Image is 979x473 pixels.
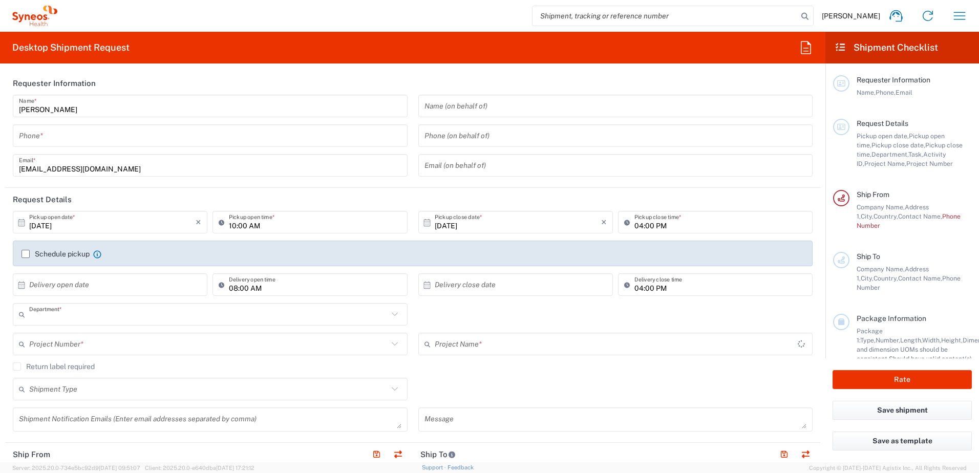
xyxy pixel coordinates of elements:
[864,160,906,167] span: Project Name,
[420,449,456,460] h2: Ship To
[898,274,942,282] span: Contact Name,
[861,274,874,282] span: City,
[13,449,50,460] h2: Ship From
[12,465,140,471] span: Server: 2025.20.0-734e5bc92d9
[871,150,908,158] span: Department,
[857,327,883,344] span: Package 1:
[13,362,95,371] label: Return label required
[857,314,926,322] span: Package Information
[196,214,201,230] i: ×
[422,464,448,470] a: Support
[809,463,967,472] span: Copyright © [DATE]-[DATE] Agistix Inc., All Rights Reserved
[908,150,923,158] span: Task,
[857,203,905,211] span: Company Name,
[857,119,908,127] span: Request Details
[906,160,953,167] span: Project Number
[874,212,898,220] span: Country,
[874,274,898,282] span: Country,
[13,195,72,205] h2: Request Details
[876,89,896,96] span: Phone,
[898,212,942,220] span: Contact Name,
[145,465,254,471] span: Client: 2025.20.0-e640dba
[601,214,607,230] i: ×
[860,336,876,344] span: Type,
[889,355,972,362] span: Should have valid content(s)
[99,465,140,471] span: [DATE] 09:51:07
[216,465,254,471] span: [DATE] 17:21:12
[861,212,874,220] span: City,
[857,190,889,199] span: Ship From
[822,11,880,20] span: [PERSON_NAME]
[857,132,909,140] span: Pickup open date,
[871,141,925,149] span: Pickup close date,
[12,41,130,54] h2: Desktop Shipment Request
[941,336,963,344] span: Height,
[900,336,922,344] span: Length,
[857,76,930,84] span: Requester Information
[448,464,474,470] a: Feedback
[857,89,876,96] span: Name,
[833,401,972,420] button: Save shipment
[533,6,798,26] input: Shipment, tracking or reference number
[833,370,972,389] button: Rate
[833,432,972,450] button: Save as template
[22,250,90,258] label: Schedule pickup
[835,41,938,54] h2: Shipment Checklist
[857,252,880,261] span: Ship To
[896,89,912,96] span: Email
[922,336,941,344] span: Width,
[857,265,905,273] span: Company Name,
[13,78,96,89] h2: Requester Information
[876,336,900,344] span: Number,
